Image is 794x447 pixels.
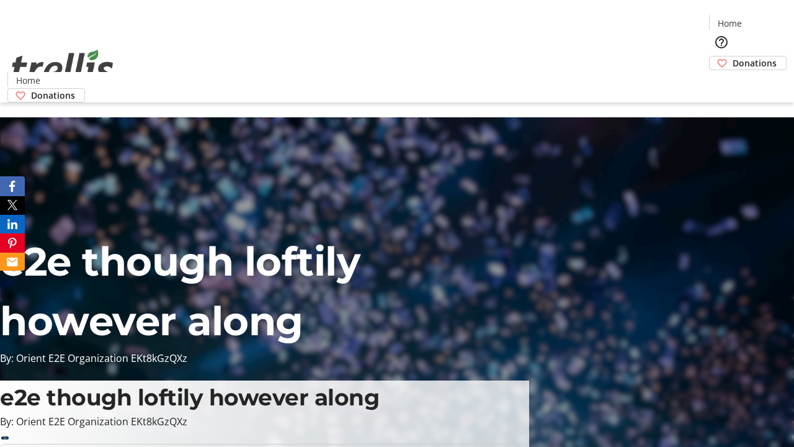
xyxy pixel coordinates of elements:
a: Home [710,17,749,30]
a: Donations [7,88,85,102]
a: Donations [709,56,787,70]
span: Donations [733,56,777,70]
span: Home [16,74,40,87]
span: Donations [31,89,75,102]
span: Home [718,17,742,30]
button: Cart [709,70,734,95]
button: Help [709,30,734,55]
img: Orient E2E Organization EKt8kGzQXz's Logo [7,36,118,98]
a: Home [8,74,48,87]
